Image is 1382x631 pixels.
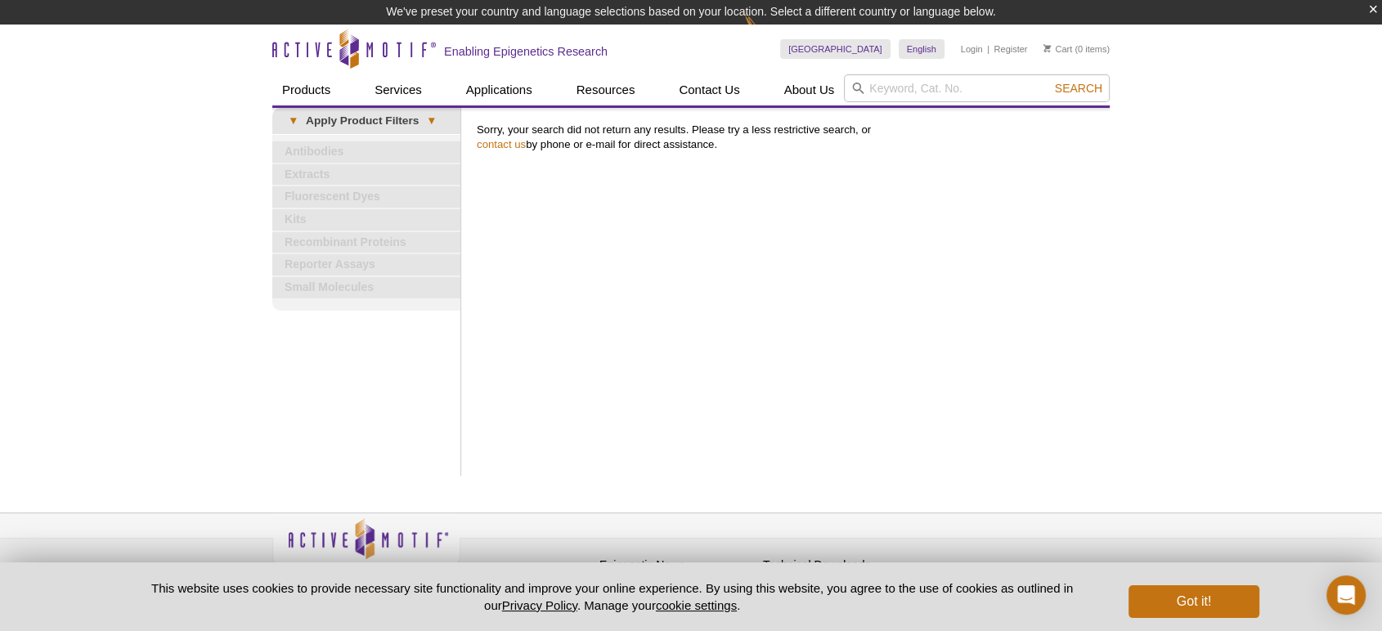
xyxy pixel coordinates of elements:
a: Cart [1043,43,1072,55]
a: [GEOGRAPHIC_DATA] [780,39,891,59]
a: Privacy Policy [469,556,532,580]
table: Click to Verify - This site chose Symantec SSL for secure e-commerce and confidential communicati... [927,542,1049,578]
a: Products [272,74,340,105]
a: Kits [272,209,460,230]
span: Search [1055,82,1102,95]
li: (0 items) [1043,39,1110,59]
p: Sorry, your search did not return any results. Please try a less restrictive search, or by phone ... [477,123,1102,152]
div: Open Intercom Messenger [1326,575,1366,615]
li: | [987,39,989,59]
a: Register [994,43,1027,55]
a: Fluorescent Dyes [272,186,460,208]
a: Privacy Policy [502,598,577,612]
a: contact us [477,138,526,150]
h4: Technical Downloads [763,558,918,572]
a: English [899,39,945,59]
a: Resources [567,74,645,105]
a: Antibodies [272,141,460,163]
a: Services [365,74,432,105]
h2: Enabling Epigenetics Research [444,44,608,59]
p: This website uses cookies to provide necessary site functionality and improve your online experie... [123,580,1102,614]
span: ▾ [280,114,306,128]
button: cookie settings [656,598,737,612]
img: Your Cart [1043,44,1051,52]
a: Extracts [272,164,460,186]
a: ▾Apply Product Filters▾ [272,108,460,134]
button: Got it! [1128,585,1259,618]
a: About Us [774,74,845,105]
a: Recombinant Proteins [272,232,460,253]
a: Reporter Assays [272,254,460,275]
h4: Epigenetic News [599,558,755,572]
a: Small Molecules [272,277,460,298]
a: Contact Us [669,74,749,105]
a: Login [961,43,983,55]
img: Change Here [744,12,787,51]
span: ▾ [419,114,444,128]
button: Search [1050,81,1107,96]
img: Active Motif, [272,513,460,580]
a: Applications [456,74,542,105]
input: Keyword, Cat. No. [844,74,1110,102]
